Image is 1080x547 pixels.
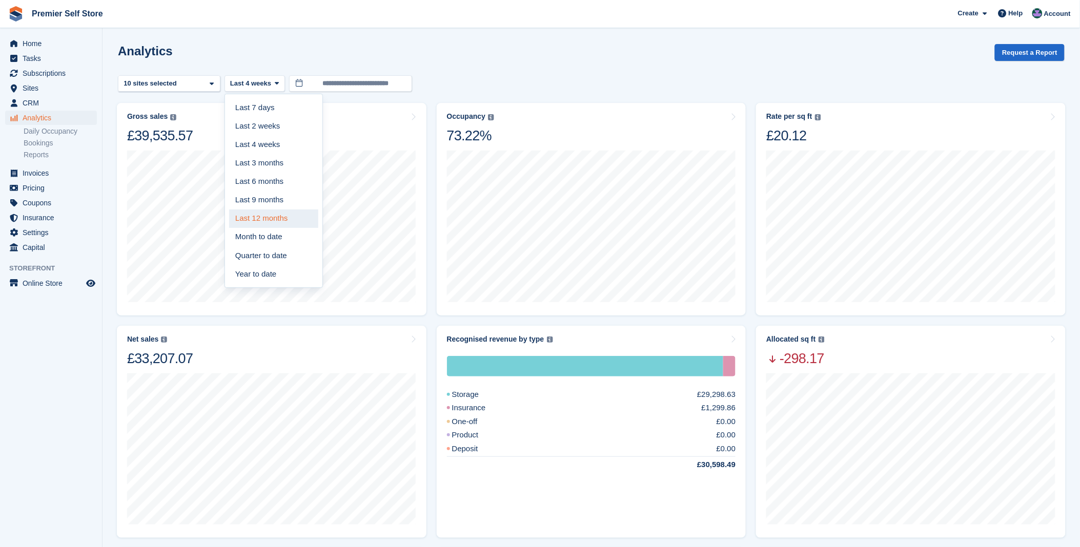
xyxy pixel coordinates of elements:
[23,211,84,225] span: Insurance
[447,389,504,401] div: Storage
[229,154,318,172] a: Last 3 months
[717,443,736,455] div: £0.00
[127,335,158,344] div: Net sales
[766,127,821,144] div: £20.12
[8,6,24,22] img: stora-icon-8386f47178a22dfd0bd8f6a31ec36ba5ce8667c1dd55bd0f319d3a0aa187defe.svg
[229,246,318,265] a: Quarter to date
[1009,8,1023,18] span: Help
[717,416,736,428] div: £0.00
[5,276,97,290] a: menu
[5,181,97,195] a: menu
[23,166,84,180] span: Invoices
[23,240,84,255] span: Capital
[127,112,168,121] div: Gross sales
[170,114,176,120] img: icon-info-grey-7440780725fd019a000dd9b08b2336e03edf1995a4989e88bcd33f0948082b44.svg
[958,8,979,18] span: Create
[447,402,511,414] div: Insurance
[1032,8,1043,18] img: Andrew Lewis
[447,112,485,121] div: Occupancy
[447,127,494,144] div: 73.22%
[23,81,84,95] span: Sites
[229,172,318,191] a: Last 6 months
[9,263,102,273] span: Storefront
[702,402,736,414] div: £1,299.86
[229,209,318,228] a: Last 12 months
[1044,9,1071,19] span: Account
[447,356,724,376] div: Storage
[447,335,544,344] div: Recognised revenue by type
[5,225,97,240] a: menu
[85,277,97,289] a: Preview store
[229,98,318,117] a: Last 7 days
[995,44,1065,61] button: Request a Report
[118,44,173,58] h2: Analytics
[161,336,167,343] img: icon-info-grey-7440780725fd019a000dd9b08b2336e03edf1995a4989e88bcd33f0948082b44.svg
[24,138,97,148] a: Bookings
[225,75,285,92] button: Last 4 weeks
[5,166,97,180] a: menu
[23,51,84,66] span: Tasks
[229,228,318,246] a: Month to date
[717,429,736,441] div: £0.00
[230,78,271,89] span: Last 4 weeks
[447,443,503,455] div: Deposit
[23,181,84,195] span: Pricing
[23,96,84,110] span: CRM
[24,150,97,160] a: Reports
[229,191,318,209] a: Last 9 months
[547,336,553,343] img: icon-info-grey-7440780725fd019a000dd9b08b2336e03edf1995a4989e88bcd33f0948082b44.svg
[5,81,97,95] a: menu
[447,429,503,441] div: Product
[5,66,97,80] a: menu
[28,5,107,22] a: Premier Self Store
[24,127,97,136] a: Daily Occupancy
[766,112,812,121] div: Rate per sq ft
[23,111,84,125] span: Analytics
[127,350,193,367] div: £33,207.07
[723,356,736,376] div: Insurance
[5,36,97,51] a: menu
[23,276,84,290] span: Online Store
[673,459,736,471] div: £30,598.49
[122,78,181,89] div: 10 sites selected
[5,96,97,110] a: menu
[229,117,318,135] a: Last 2 weeks
[5,111,97,125] a: menu
[766,350,824,367] span: -298.17
[127,127,193,144] div: £39,535.57
[23,225,84,240] span: Settings
[5,51,97,66] a: menu
[5,196,97,210] a: menu
[23,196,84,210] span: Coupons
[23,36,84,51] span: Home
[229,135,318,154] a: Last 4 weeks
[815,114,821,120] img: icon-info-grey-7440780725fd019a000dd9b08b2336e03edf1995a4989e88bcd33f0948082b44.svg
[819,336,825,343] img: icon-info-grey-7440780725fd019a000dd9b08b2336e03edf1995a4989e88bcd33f0948082b44.svg
[5,211,97,225] a: menu
[23,66,84,80] span: Subscriptions
[697,389,736,401] div: £29,298.63
[447,416,502,428] div: One-off
[766,335,816,344] div: Allocated sq ft
[229,265,318,283] a: Year to date
[488,114,494,120] img: icon-info-grey-7440780725fd019a000dd9b08b2336e03edf1995a4989e88bcd33f0948082b44.svg
[5,240,97,255] a: menu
